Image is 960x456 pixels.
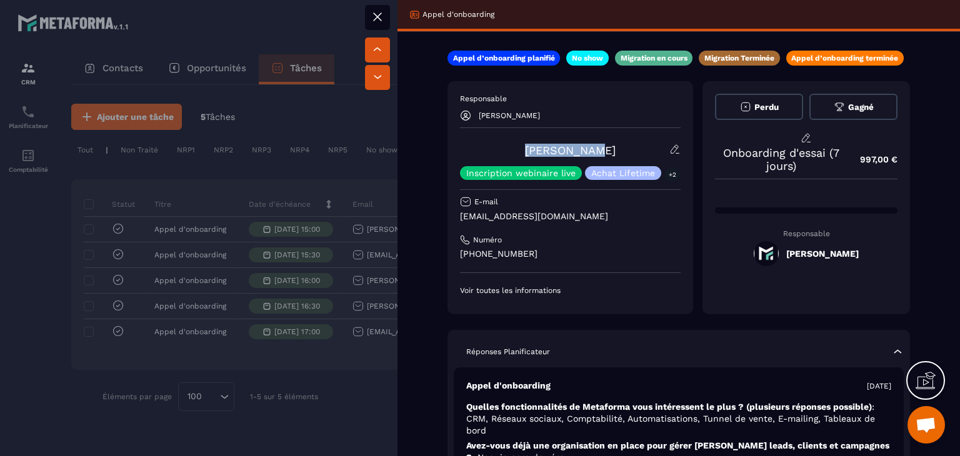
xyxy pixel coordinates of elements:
[867,381,891,391] p: [DATE]
[479,111,540,120] p: [PERSON_NAME]
[460,248,681,260] p: [PHONE_NUMBER]
[847,147,897,172] p: 997,00 €
[704,53,774,63] p: Migration Terminée
[422,9,494,19] p: Appel d'onboarding
[460,285,681,295] p: Voir toutes les informations
[473,235,502,245] p: Numéro
[848,102,874,112] span: Gagné
[621,53,687,63] p: Migration en cours
[453,53,555,63] p: Appel d’onboarding planifié
[786,249,859,259] h5: [PERSON_NAME]
[664,168,681,181] p: +2
[907,406,945,444] a: Ouvrir le chat
[525,144,616,157] a: [PERSON_NAME]
[460,94,681,104] p: Responsable
[460,211,681,222] p: [EMAIL_ADDRESS][DOMAIN_NAME]
[474,197,498,207] p: E-mail
[791,53,898,63] p: Appel d’onboarding terminée
[715,146,847,172] p: Onboarding d'essai (7 jours)
[466,380,551,392] p: Appel d'onboarding
[591,169,655,177] p: Achat Lifetime
[754,102,779,112] span: Perdu
[466,401,891,437] p: Quelles fonctionnalités de Metaforma vous intéressent le plus ? (plusieurs réponses possible)
[715,94,803,120] button: Perdu
[715,229,897,238] p: Responsable
[466,402,875,435] span: : CRM, Réseaux sociaux, Comptabilité, Automatisations, Tunnel de vente, E-mailing, Tableaux de bord
[809,94,897,120] button: Gagné
[466,347,550,357] p: Réponses Planificateur
[572,53,603,63] p: No show
[466,169,576,177] p: Inscription webinaire live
